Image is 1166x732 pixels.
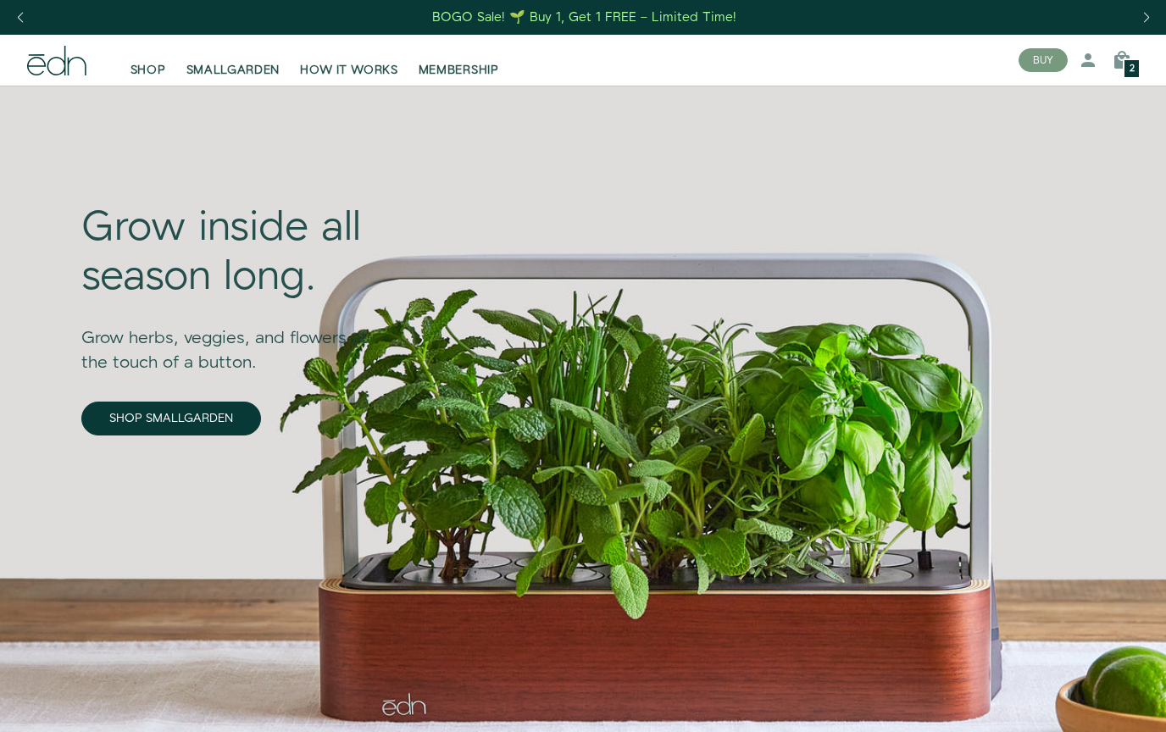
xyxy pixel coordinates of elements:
div: Grow inside all season long. [81,204,393,302]
a: HOW IT WORKS [290,42,408,79]
div: BOGO Sale! 🌱 Buy 1, Get 1 FREE – Limited Time! [432,8,736,26]
a: MEMBERSHIP [408,42,509,79]
button: BUY [1019,48,1068,72]
span: HOW IT WORKS [300,62,397,79]
span: MEMBERSHIP [419,62,499,79]
a: SHOP SMALLGARDEN [81,402,261,435]
span: SHOP [130,62,166,79]
span: SMALLGARDEN [186,62,280,79]
a: BOGO Sale! 🌱 Buy 1, Get 1 FREE – Limited Time! [431,4,739,30]
span: 2 [1130,64,1135,74]
a: SHOP [120,42,176,79]
a: SMALLGARDEN [176,42,291,79]
div: Grow herbs, veggies, and flowers at the touch of a button. [81,302,393,375]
